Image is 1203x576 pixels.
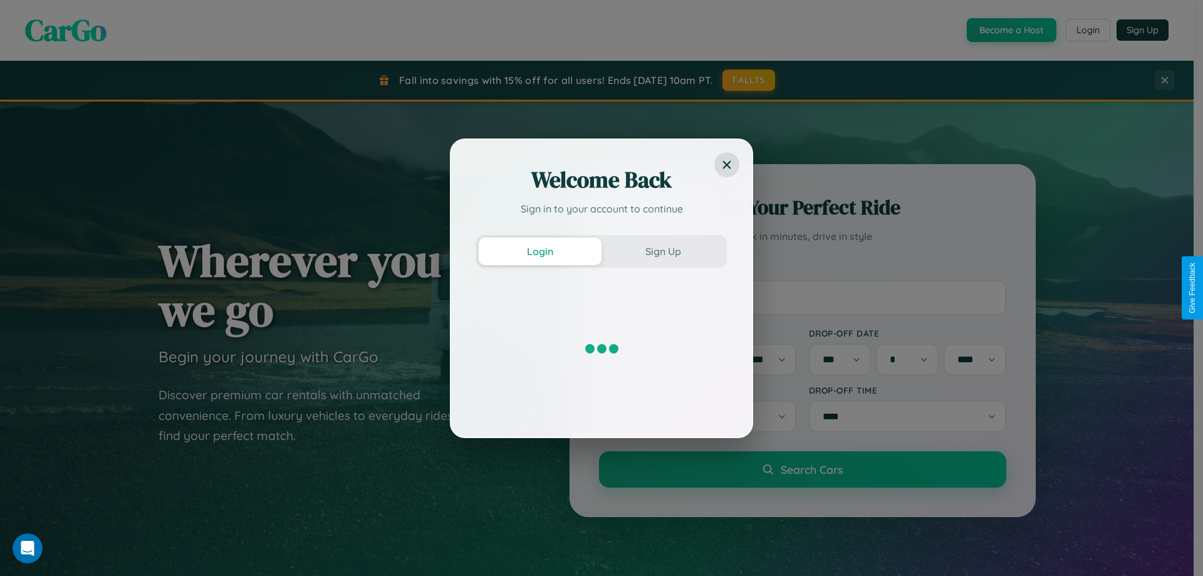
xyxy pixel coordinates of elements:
p: Sign in to your account to continue [476,201,727,216]
button: Sign Up [601,238,724,265]
iframe: Intercom live chat [13,533,43,563]
div: Give Feedback [1188,263,1197,313]
h2: Welcome Back [476,165,727,195]
button: Login [479,238,601,265]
